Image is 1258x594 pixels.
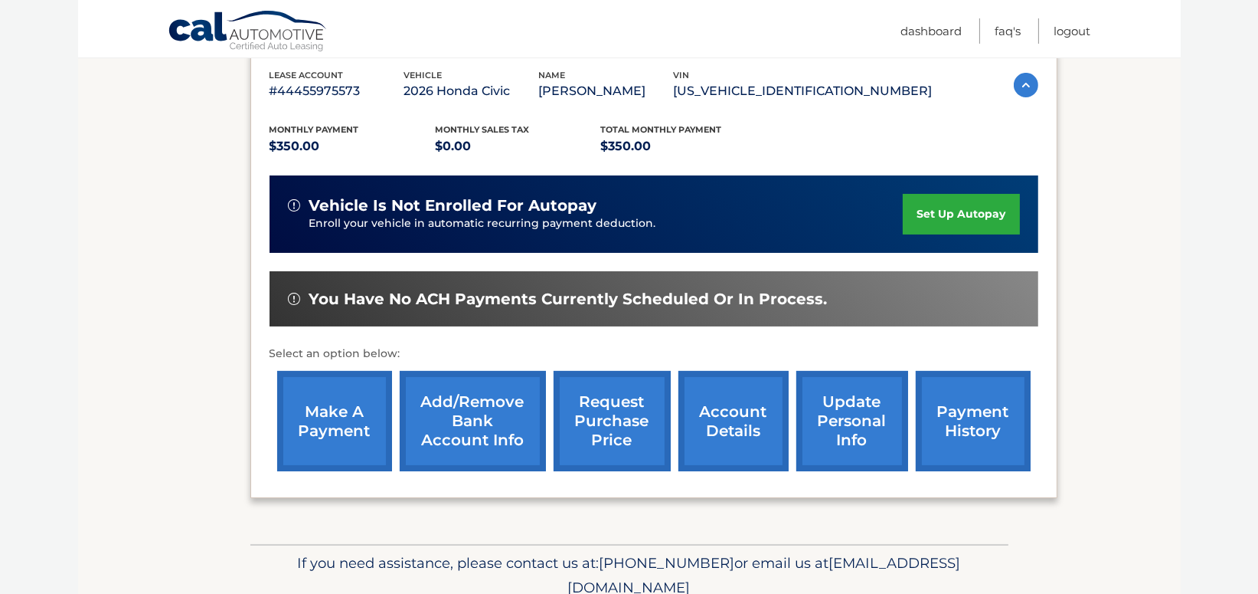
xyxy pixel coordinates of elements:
a: make a payment [277,371,392,471]
p: [PERSON_NAME] [539,80,674,102]
span: You have no ACH payments currently scheduled or in process. [309,290,828,309]
p: $350.00 [270,136,436,157]
a: set up autopay [903,194,1019,235]
p: 2026 Honda Civic [404,80,539,102]
span: lease account [270,70,344,80]
p: Enroll your vehicle in automatic recurring payment deduction. [309,215,903,232]
span: Total Monthly Payment [601,124,722,135]
p: $350.00 [601,136,767,157]
img: accordion-active.svg [1014,73,1038,97]
a: Add/Remove bank account info [400,371,546,471]
span: vin [674,70,690,80]
img: alert-white.svg [288,293,300,305]
span: Monthly sales Tax [435,124,529,135]
span: [PHONE_NUMBER] [600,554,735,572]
a: Cal Automotive [168,10,328,54]
p: #44455975573 [270,80,404,102]
a: Logout [1054,18,1091,44]
p: Select an option below: [270,345,1038,363]
p: $0.00 [435,136,601,157]
img: alert-white.svg [288,199,300,212]
span: vehicle is not enrolled for autopay [309,196,597,215]
a: Dashboard [901,18,962,44]
span: name [539,70,566,80]
a: request purchase price [554,371,671,471]
a: FAQ's [995,18,1021,44]
span: Monthly Payment [270,124,359,135]
p: [US_VEHICLE_IDENTIFICATION_NUMBER] [674,80,933,102]
a: payment history [916,371,1031,471]
span: vehicle [404,70,443,80]
a: account details [678,371,789,471]
a: update personal info [796,371,908,471]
